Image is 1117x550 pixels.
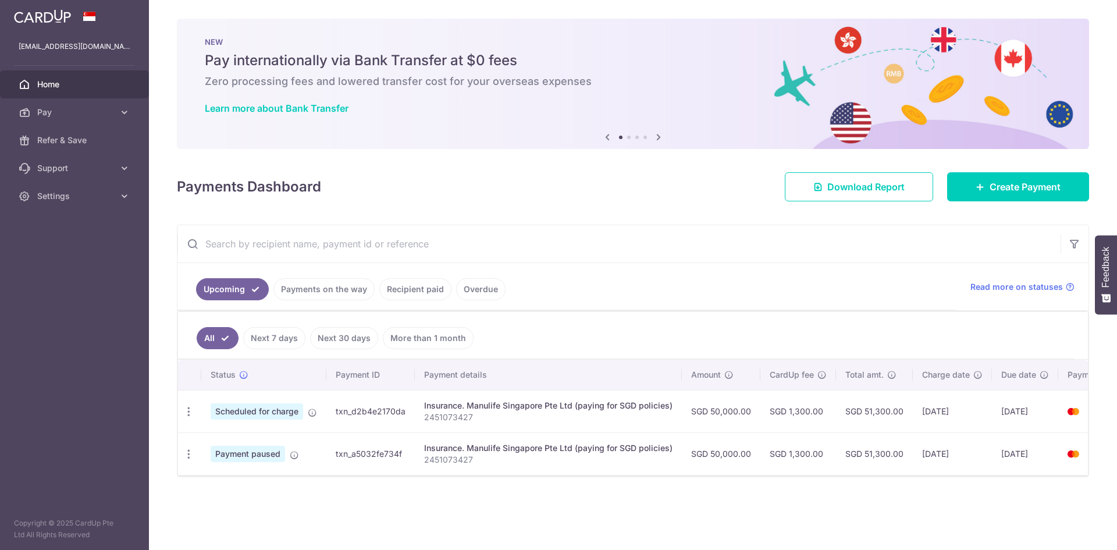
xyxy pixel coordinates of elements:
td: SGD 1,300.00 [760,390,836,432]
span: Download Report [827,180,905,194]
th: Payment ID [326,360,415,390]
a: Next 7 days [243,327,305,349]
a: More than 1 month [383,327,474,349]
div: Insurance. Manulife Singapore Pte Ltd (paying for SGD policies) [424,442,673,454]
span: Refer & Save [37,134,114,146]
a: Payments on the way [273,278,375,300]
a: Overdue [456,278,506,300]
span: Read more on statuses [970,281,1063,293]
img: Bank Card [1062,404,1085,418]
span: Status [211,369,236,381]
button: Feedback - Show survey [1095,235,1117,314]
a: All [197,327,239,349]
span: Feedback [1101,247,1111,288]
td: SGD 51,300.00 [836,390,913,432]
td: [DATE] [913,390,992,432]
span: Charge date [922,369,970,381]
td: [DATE] [992,390,1058,432]
th: Payment details [415,360,682,390]
span: CardUp fee [770,369,814,381]
img: CardUp [14,9,71,23]
a: Create Payment [947,172,1089,201]
a: Read more on statuses [970,281,1075,293]
img: Bank transfer banner [177,19,1089,149]
span: Support [37,162,114,174]
span: 2076 [1087,406,1108,416]
td: txn_a5032fe734f [326,432,415,475]
span: 2076 [1087,449,1108,459]
h4: Payments Dashboard [177,176,321,197]
span: Settings [37,190,114,202]
img: Bank Card [1062,447,1085,461]
td: SGD 51,300.00 [836,432,913,475]
span: Scheduled for charge [211,403,303,420]
span: Amount [691,369,721,381]
a: Next 30 days [310,327,378,349]
span: Total amt. [845,369,884,381]
div: Insurance. Manulife Singapore Pte Ltd (paying for SGD policies) [424,400,673,411]
span: Pay [37,107,114,118]
span: Due date [1001,369,1036,381]
td: [DATE] [913,432,992,475]
td: [DATE] [992,432,1058,475]
span: Create Payment [990,180,1061,194]
p: 2451073427 [424,454,673,466]
h6: Zero processing fees and lowered transfer cost for your overseas expenses [205,74,1061,88]
a: Recipient paid [379,278,451,300]
a: Download Report [785,172,933,201]
td: SGD 50,000.00 [682,390,760,432]
span: Home [37,79,114,90]
td: SGD 50,000.00 [682,432,760,475]
p: 2451073427 [424,411,673,423]
td: txn_d2b4e2170da [326,390,415,432]
input: Search by recipient name, payment id or reference [177,225,1061,262]
a: Learn more about Bank Transfer [205,102,348,114]
span: Payment paused [211,446,285,462]
h5: Pay internationally via Bank Transfer at $0 fees [205,51,1061,70]
p: [EMAIL_ADDRESS][DOMAIN_NAME] [19,41,130,52]
a: Upcoming [196,278,269,300]
td: SGD 1,300.00 [760,432,836,475]
p: NEW [205,37,1061,47]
